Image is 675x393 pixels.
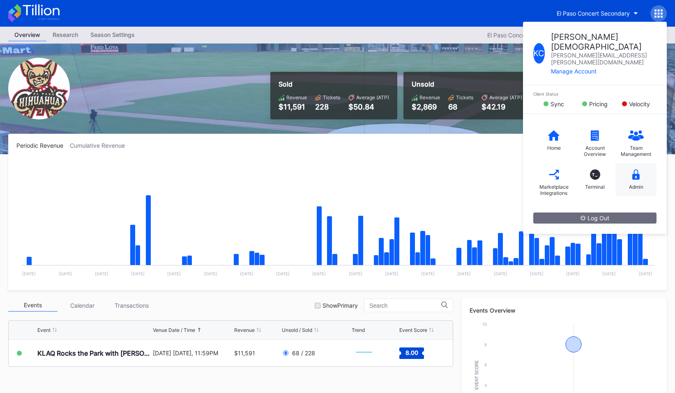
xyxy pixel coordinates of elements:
text: [DATE] [421,271,435,276]
div: Events Overview [470,307,659,314]
div: Transactions [107,299,156,312]
text: [DATE] [457,271,471,276]
text: [DATE] [59,271,72,276]
div: Tickets [456,94,473,101]
div: [PERSON_NAME][EMAIL_ADDRESS][PERSON_NAME][DOMAIN_NAME] [551,52,657,66]
a: Season Settings [84,29,141,41]
text: 8 [484,342,487,347]
div: Admin [629,184,643,190]
div: Event Score [399,327,427,333]
div: Events [8,299,58,312]
button: Log Out [533,212,657,224]
a: Research [46,29,84,41]
div: $50.84 [348,103,389,111]
div: Terminal [585,184,605,190]
div: Client Status [533,91,657,96]
div: $11,591 [279,103,307,111]
div: Revenue [286,94,307,101]
text: [DATE] [494,271,507,276]
div: 68 [448,103,473,111]
div: [DATE] [DATE], 11:59PM [153,350,232,356]
text: [DATE] [95,271,108,276]
text: [DATE] [349,271,362,276]
svg: Chart title [16,159,659,282]
div: Team Management [620,145,652,157]
text: [DATE] [566,271,580,276]
input: Search [369,302,441,309]
div: Pricing [589,101,608,107]
div: 68 / 228 [292,350,315,356]
text: [DATE] [312,271,326,276]
text: [DATE] [167,271,181,276]
text: [DATE] [276,271,290,276]
div: Account Overview [578,145,611,157]
text: [DATE] [602,271,616,276]
div: Trend [352,327,365,333]
div: Log Out [581,215,609,222]
text: 10 [482,322,487,327]
div: T_ [590,169,600,180]
text: 8.00 [405,349,418,356]
text: [DATE] [204,271,217,276]
text: [DATE] [639,271,652,276]
div: Velocity [629,101,650,107]
div: KLAQ Rocks the Park with [PERSON_NAME] [37,349,151,357]
button: El Paso Concert Secondary 2025 [483,30,588,41]
div: $42.19 [481,103,522,111]
img: El_Paso_Chihuahuas.svg [8,58,70,119]
div: Sold [279,80,389,88]
div: Periodic Revenue [16,142,70,149]
div: K C [533,43,545,64]
div: Cumulative Revenue [70,142,131,149]
div: $2,869 [412,103,440,111]
text: [DATE] [385,271,399,276]
div: $11,591 [234,350,255,356]
svg: Chart title [352,343,376,363]
text: 6 [484,362,487,367]
text: Event Score [475,360,479,390]
text: [DATE] [530,271,544,276]
text: [DATE] [22,271,36,276]
div: Event [37,327,51,333]
div: Marketplace Integrations [537,184,570,196]
div: [PERSON_NAME] [DEMOGRAPHIC_DATA] [551,32,657,52]
div: Unsold [412,80,522,88]
div: Home [547,145,561,151]
div: 228 [315,103,340,111]
text: 4 [484,383,487,388]
div: El Paso Concert Secondary 2025 [487,32,576,39]
div: Sync [551,101,564,107]
div: Average (ATP) [489,94,522,101]
text: [DATE] [131,271,145,276]
div: Show Primary [323,302,358,309]
div: Calendar [58,299,107,312]
button: El Paso Concert Secondary [551,6,644,21]
div: Unsold / Sold [282,327,312,333]
a: Overview [8,29,46,41]
div: Venue Date / Time [153,327,195,333]
div: Revenue [234,327,255,333]
text: [DATE] [240,271,253,276]
div: Revenue [419,94,440,101]
div: Tickets [323,94,340,101]
div: Manage Account [551,68,657,75]
div: El Paso Concert Secondary [557,10,630,17]
div: Average (ATP) [356,94,389,101]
